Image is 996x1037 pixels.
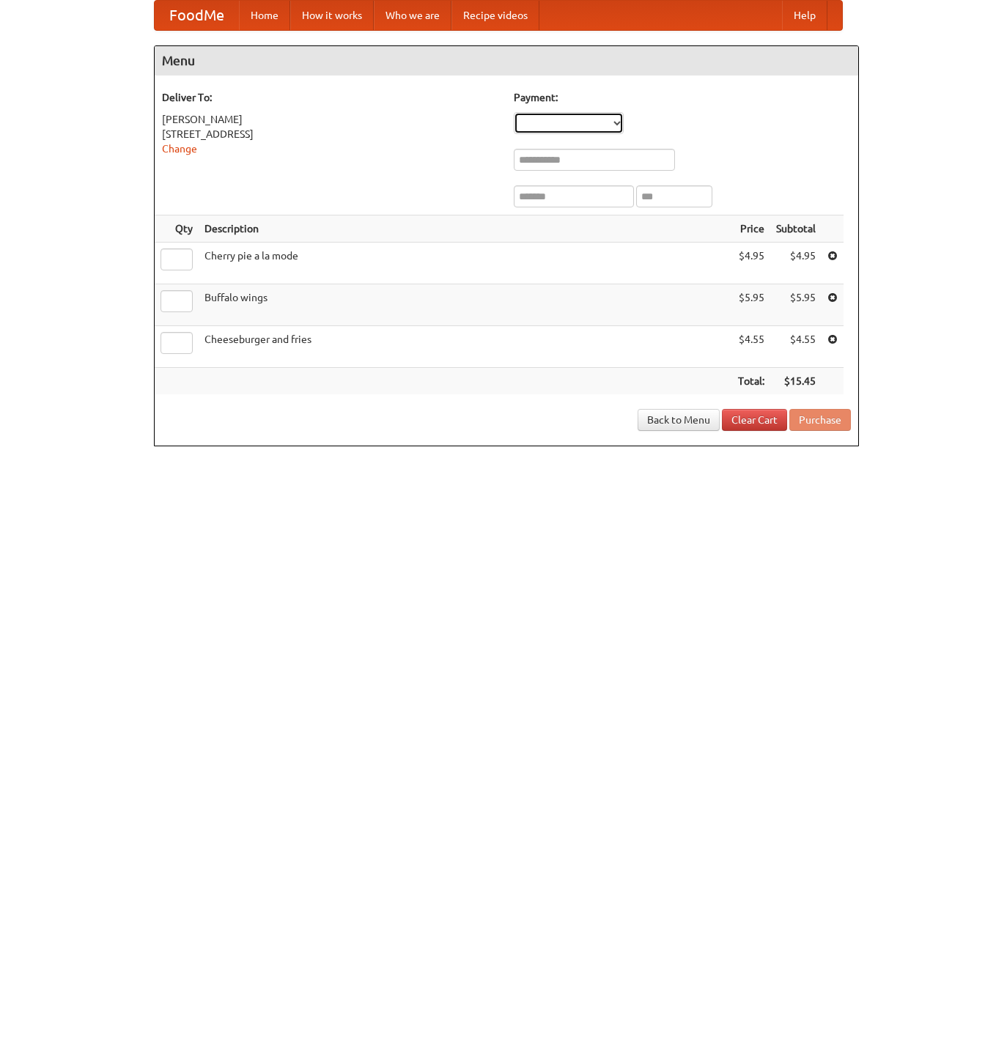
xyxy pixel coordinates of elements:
[770,368,822,395] th: $15.45
[199,215,732,243] th: Description
[290,1,374,30] a: How it works
[732,243,770,284] td: $4.95
[199,243,732,284] td: Cherry pie a la mode
[732,215,770,243] th: Price
[782,1,827,30] a: Help
[162,112,499,127] div: [PERSON_NAME]
[162,143,197,155] a: Change
[732,326,770,368] td: $4.55
[162,90,499,105] h5: Deliver To:
[451,1,539,30] a: Recipe videos
[199,326,732,368] td: Cheeseburger and fries
[732,368,770,395] th: Total:
[789,409,851,431] button: Purchase
[638,409,720,431] a: Back to Menu
[770,243,822,284] td: $4.95
[770,284,822,326] td: $5.95
[732,284,770,326] td: $5.95
[770,215,822,243] th: Subtotal
[155,215,199,243] th: Qty
[770,326,822,368] td: $4.55
[155,46,858,75] h4: Menu
[374,1,451,30] a: Who we are
[199,284,732,326] td: Buffalo wings
[239,1,290,30] a: Home
[155,1,239,30] a: FoodMe
[722,409,787,431] a: Clear Cart
[162,127,499,141] div: [STREET_ADDRESS]
[514,90,851,105] h5: Payment:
